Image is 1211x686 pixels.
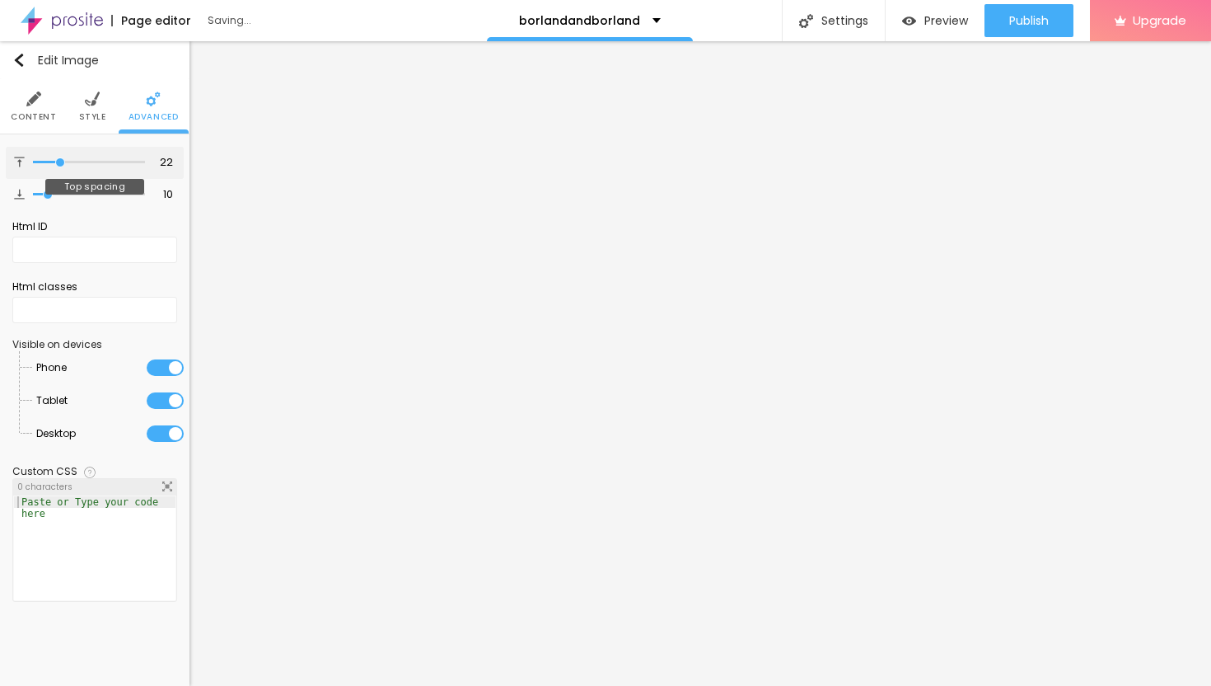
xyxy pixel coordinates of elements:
div: Html ID [12,219,177,234]
img: Icone [85,92,100,106]
span: Desktop [36,417,76,450]
span: Tablet [36,384,68,417]
img: Icone [14,157,25,167]
span: Publish [1009,14,1049,27]
span: Style [79,113,106,121]
img: Icone [84,467,96,478]
p: borlandandborland [519,15,640,26]
img: Icone [12,54,26,67]
span: Preview [924,14,968,27]
img: Icone [14,189,25,200]
div: Custom CSS [12,467,77,477]
div: Page editor [111,15,191,26]
span: Advanced [129,113,179,121]
div: Saving... [208,16,397,26]
img: view-1.svg [902,14,916,28]
div: Paste or Type your code here [14,496,175,519]
img: Icone [26,92,41,106]
button: Publish [984,4,1073,37]
img: Icone [799,14,813,28]
div: Html classes [12,280,177,294]
button: Preview [886,4,984,37]
iframe: Editor [189,41,1211,686]
img: Icone [146,92,161,106]
div: 0 characters [13,479,176,496]
img: Icone [162,482,172,491]
div: Visible on devices [12,340,177,350]
span: Phone [36,351,67,384]
span: Content [11,113,56,121]
div: Edit Image [12,54,99,67]
span: Upgrade [1133,13,1186,27]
